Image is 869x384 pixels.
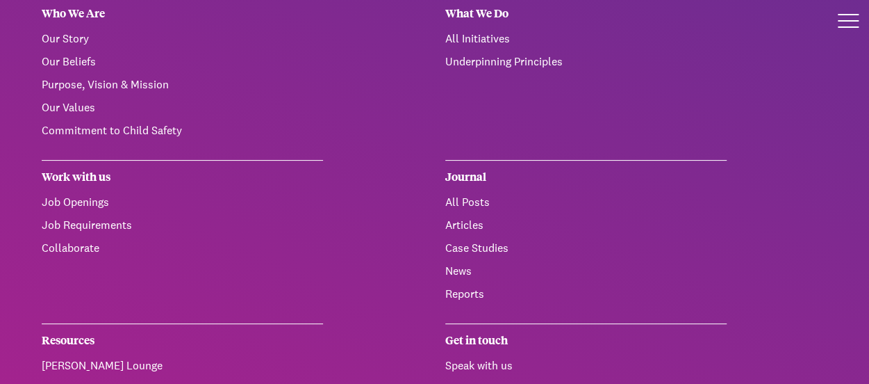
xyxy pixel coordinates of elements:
[445,54,563,69] a: Underpinning Principles
[42,241,99,255] a: Collaborate
[42,54,96,69] a: Our Beliefs
[445,264,472,278] a: News
[42,218,132,232] a: Job Requirements
[445,160,727,194] div: Journal
[42,100,95,115] a: Our Values
[42,195,109,209] a: Job Openings
[42,323,323,358] div: Resources
[42,160,323,194] div: Work with us
[445,195,490,209] a: All Posts
[42,77,169,92] a: Purpose, Vision & Mission
[445,241,508,255] a: Case Studies
[445,218,483,232] a: Articles
[445,323,727,358] div: Get in touch
[42,31,89,46] a: Our Story
[42,123,182,138] a: Commitment to Child Safety
[445,31,510,46] a: All Initiatives
[445,287,484,301] a: Reports
[445,358,513,373] a: Speak with us
[42,358,163,373] a: [PERSON_NAME] Lounge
